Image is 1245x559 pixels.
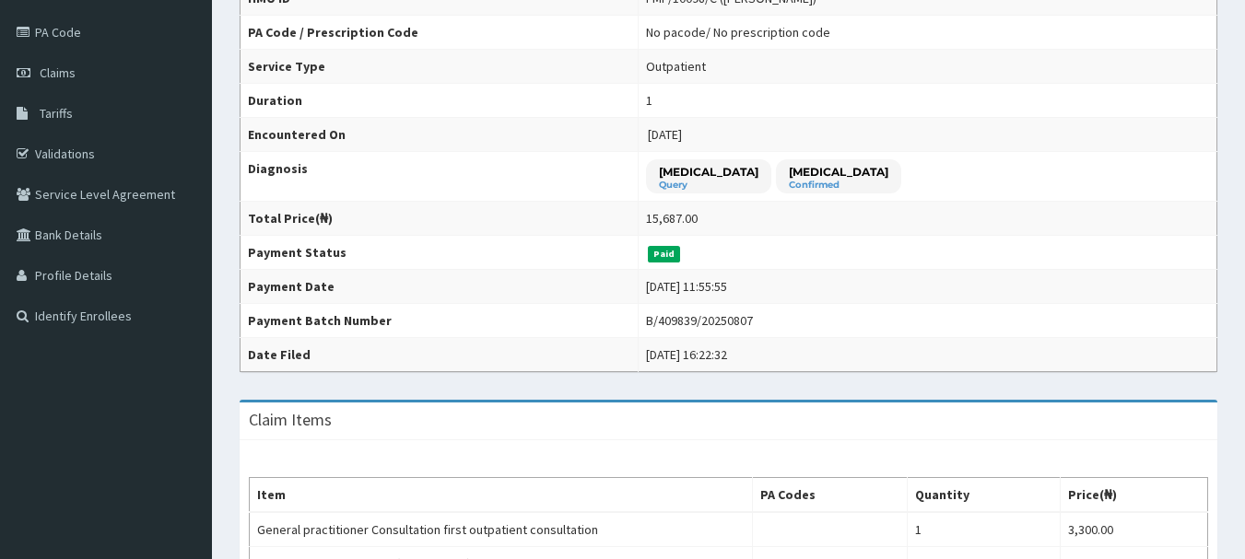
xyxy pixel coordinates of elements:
[753,478,908,513] th: PA Codes
[241,270,639,304] th: Payment Date
[241,84,639,118] th: Duration
[241,50,639,84] th: Service Type
[646,57,706,76] div: Outpatient
[241,152,639,202] th: Diagnosis
[659,164,758,180] p: [MEDICAL_DATA]
[241,338,639,372] th: Date Filed
[1061,478,1208,513] th: Price(₦)
[646,209,698,227] div: 15,687.00
[789,164,888,180] p: [MEDICAL_DATA]
[646,277,727,296] div: [DATE] 11:55:55
[648,126,682,143] span: [DATE]
[908,512,1061,547] td: 1
[241,118,639,152] th: Encountered On
[241,16,639,50] th: PA Code / Prescription Code
[40,64,76,81] span: Claims
[241,304,639,338] th: Payment Batch Number
[646,345,727,364] div: [DATE] 16:22:32
[646,311,753,330] div: B/409839/20250807
[241,202,639,236] th: Total Price(₦)
[250,512,753,547] td: General practitioner Consultation first outpatient consultation
[40,105,73,122] span: Tariffs
[646,91,652,110] div: 1
[250,478,753,513] th: Item
[648,246,681,262] span: Paid
[659,181,758,190] small: Query
[908,478,1061,513] th: Quantity
[646,23,830,41] div: No pacode / No prescription code
[789,181,888,190] small: Confirmed
[241,236,639,270] th: Payment Status
[249,412,332,428] h3: Claim Items
[1061,512,1208,547] td: 3,300.00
